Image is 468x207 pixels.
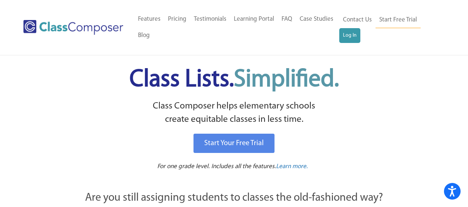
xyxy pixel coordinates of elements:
a: Pricing [164,11,190,27]
a: Blog [134,27,154,44]
p: Are you still assigning students to classes the old-fashioned way? [46,190,423,206]
img: Class Composer [23,20,123,35]
a: Case Studies [296,11,337,27]
nav: Header Menu [339,12,439,43]
a: Features [134,11,164,27]
a: FAQ [278,11,296,27]
span: Start Your Free Trial [204,140,264,147]
nav: Header Menu [134,11,339,44]
a: Start Your Free Trial [193,134,275,153]
span: Learn more. [276,163,308,170]
a: Testimonials [190,11,230,27]
a: Start Free Trial [376,12,421,29]
span: Class Lists. [129,68,339,92]
a: Learn more. [276,162,308,171]
span: For one grade level. Includes all the features. [157,163,276,170]
p: Class Composer helps elementary schools create equitable classes in less time. [44,100,424,127]
span: Simplified. [234,68,339,92]
a: Log In [339,28,360,43]
a: Contact Us [339,12,376,28]
a: Learning Portal [230,11,278,27]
